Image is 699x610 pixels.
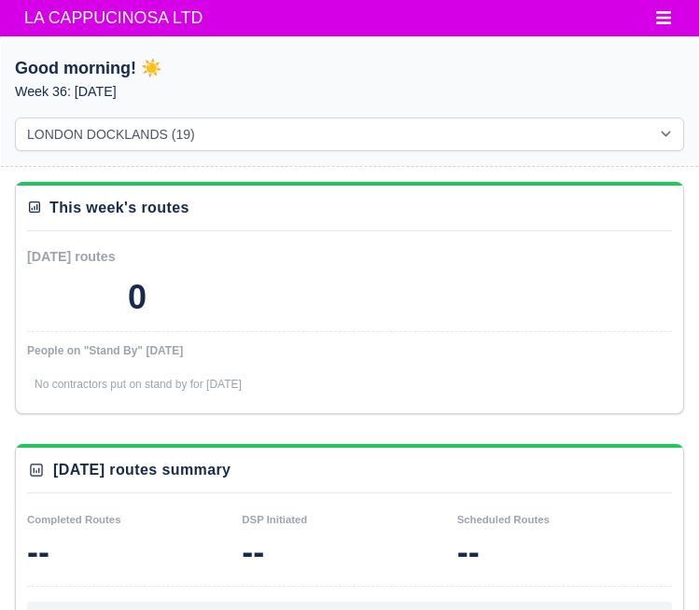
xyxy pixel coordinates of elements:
h1: Good morning! ☀️ [15,55,684,81]
button: Toggle navigation [643,5,684,31]
div: 0 [128,279,147,316]
div: -- [27,534,242,571]
div: [DATE] routes [27,246,350,268]
div: People on "Stand By" [DATE] [27,343,672,358]
small: Scheduled Routes [457,514,550,525]
div: -- [457,534,672,571]
div: This week's routes [49,197,189,219]
div: -- [242,534,456,571]
p: Week 36: [DATE] [15,81,684,103]
small: DSP Initiated [242,514,307,525]
div: [DATE] routes summary [53,459,231,481]
small: Completed Routes [27,514,121,525]
span: No contractors put on stand by for [DATE] [35,378,242,391]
